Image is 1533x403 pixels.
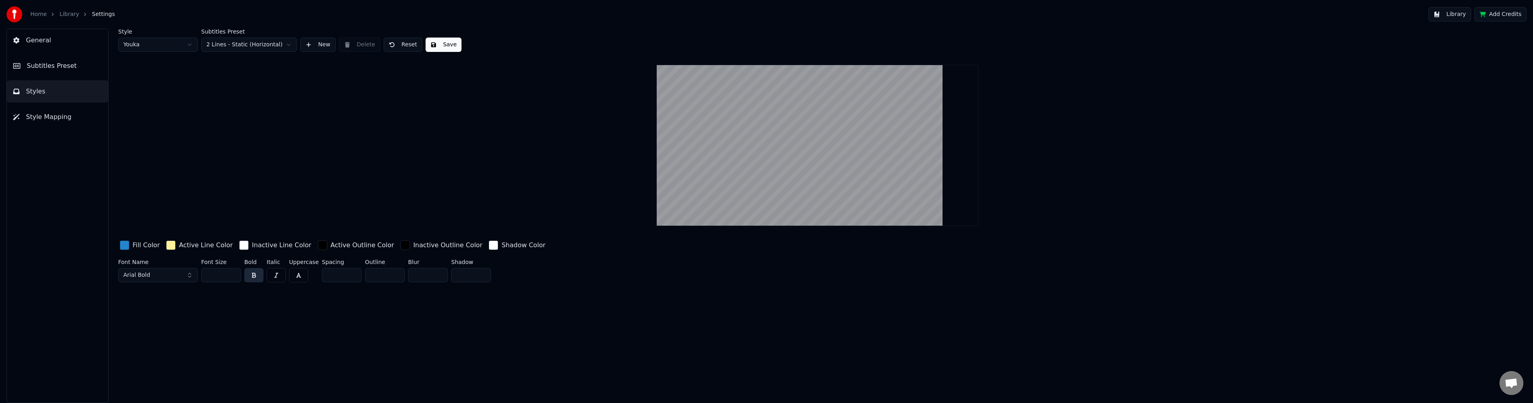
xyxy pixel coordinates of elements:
[118,259,198,265] label: Font Name
[244,259,263,265] label: Bold
[92,10,115,18] span: Settings
[123,271,150,279] span: Arial Bold
[289,259,319,265] label: Uppercase
[7,29,108,52] button: General
[7,106,108,128] button: Style Mapping
[26,36,51,45] span: General
[1474,7,1527,22] button: Add Credits
[300,38,336,52] button: New
[7,55,108,77] button: Subtitles Preset
[238,239,313,252] button: Inactive Line Color
[201,29,297,34] label: Subtitles Preset
[26,87,46,96] span: Styles
[1428,7,1471,22] button: Library
[413,240,482,250] div: Inactive Outline Color
[164,239,234,252] button: Active Line Color
[7,80,108,103] button: Styles
[365,259,405,265] label: Outline
[118,29,198,34] label: Style
[1499,371,1523,395] a: Open chat
[179,240,233,250] div: Active Line Color
[487,239,547,252] button: Shadow Color
[26,112,71,122] span: Style Mapping
[322,259,362,265] label: Spacing
[331,240,394,250] div: Active Outline Color
[267,259,286,265] label: Italic
[501,240,545,250] div: Shadow Color
[59,10,79,18] a: Library
[399,239,484,252] button: Inactive Outline Color
[252,240,311,250] div: Inactive Line Color
[451,259,491,265] label: Shadow
[30,10,115,18] nav: breadcrumb
[118,239,161,252] button: Fill Color
[426,38,461,52] button: Save
[30,10,47,18] a: Home
[133,240,160,250] div: Fill Color
[384,38,422,52] button: Reset
[201,259,241,265] label: Font Size
[408,259,448,265] label: Blur
[316,239,396,252] button: Active Outline Color
[6,6,22,22] img: youka
[27,61,77,71] span: Subtitles Preset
